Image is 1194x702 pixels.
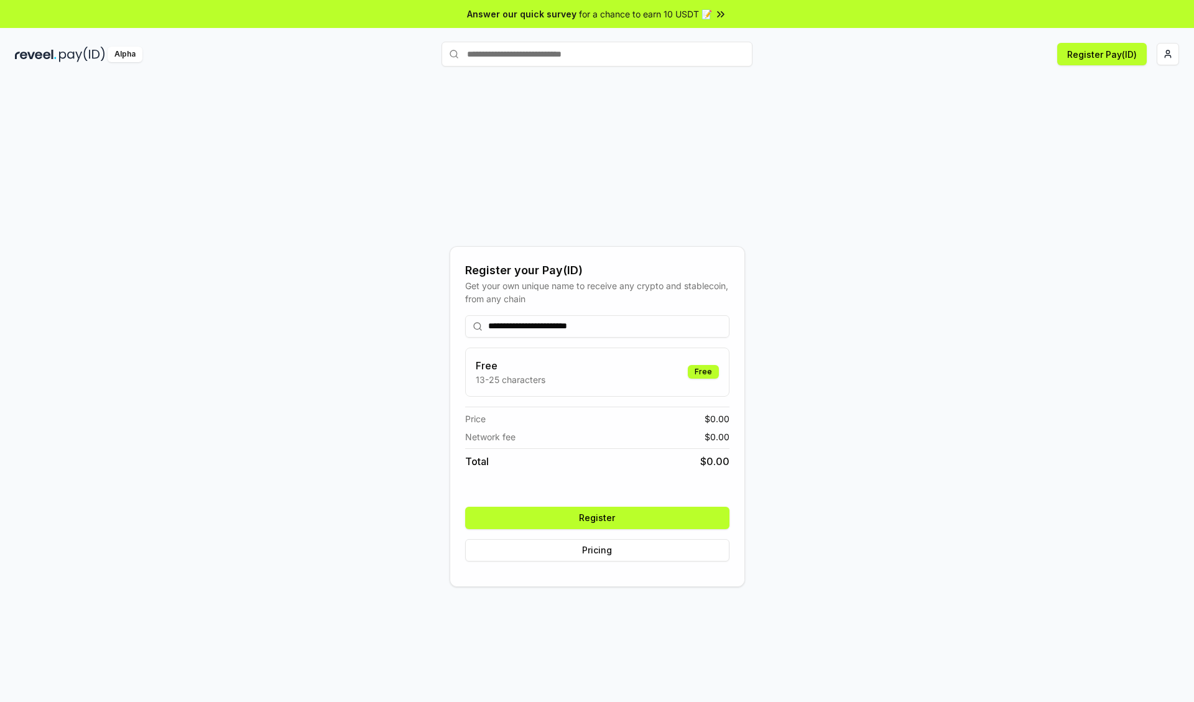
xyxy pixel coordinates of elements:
[465,539,729,561] button: Pricing
[465,279,729,305] div: Get your own unique name to receive any crypto and stablecoin, from any chain
[705,430,729,443] span: $ 0.00
[476,358,545,373] h3: Free
[108,47,142,62] div: Alpha
[465,262,729,279] div: Register your Pay(ID)
[700,454,729,469] span: $ 0.00
[579,7,712,21] span: for a chance to earn 10 USDT 📝
[465,454,489,469] span: Total
[467,7,576,21] span: Answer our quick survey
[688,365,719,379] div: Free
[465,430,516,443] span: Network fee
[1057,43,1147,65] button: Register Pay(ID)
[59,47,105,62] img: pay_id
[465,412,486,425] span: Price
[476,373,545,386] p: 13-25 characters
[465,507,729,529] button: Register
[705,412,729,425] span: $ 0.00
[15,47,57,62] img: reveel_dark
